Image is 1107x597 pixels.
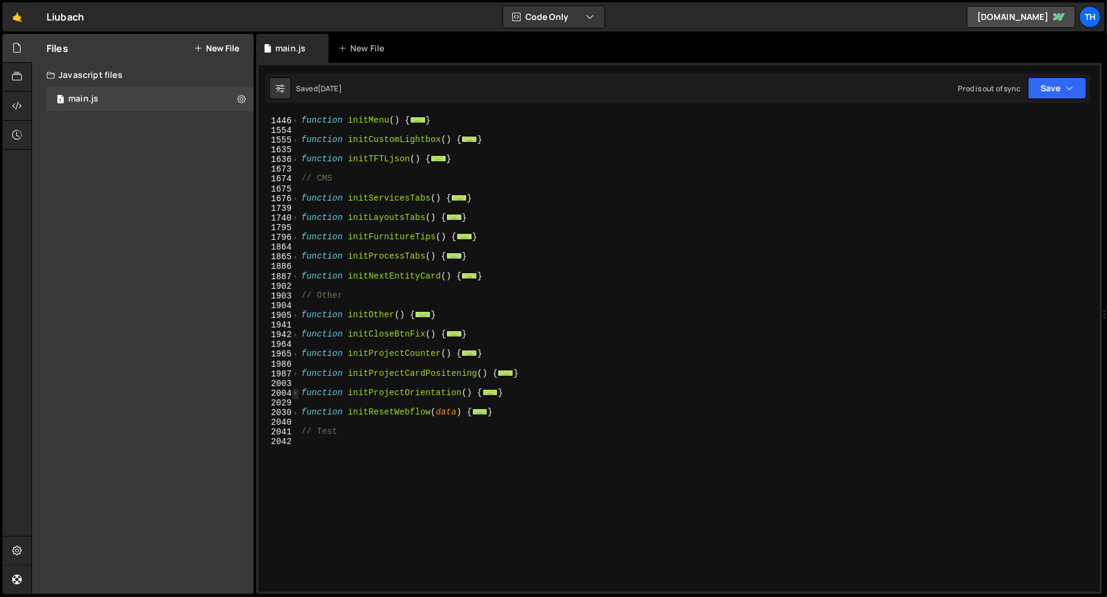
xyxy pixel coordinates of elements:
div: 1739 [258,204,300,213]
div: 1965 [258,349,300,359]
div: 1673 [258,164,300,174]
div: 1796 [258,233,300,242]
div: 1964 [258,340,300,349]
div: 1446 [258,116,300,126]
div: 1886 [258,262,300,271]
span: ... [452,194,467,201]
div: Saved [296,83,342,94]
div: 16256/43835.js [47,87,254,111]
div: 1987 [258,369,300,379]
div: 2040 [258,418,300,427]
div: Prod is out of sync [958,83,1021,94]
div: 2003 [258,379,300,389]
div: 1864 [258,242,300,252]
span: ... [446,331,462,337]
span: ... [416,311,431,318]
button: New File [194,44,239,53]
div: 1675 [258,184,300,194]
span: ... [462,272,478,279]
div: 1902 [258,282,300,291]
button: Save [1028,77,1086,99]
div: Javascript files [32,63,254,87]
div: main.js [68,94,98,105]
button: Code Only [503,6,605,28]
span: ... [431,155,446,162]
div: 1941 [258,320,300,330]
div: 1635 [258,145,300,155]
div: 1903 [258,291,300,301]
div: Liubach [47,10,84,24]
div: 2042 [258,437,300,447]
span: ... [498,369,514,376]
div: 2029 [258,398,300,408]
a: [DOMAIN_NAME] [967,6,1076,28]
div: 1740 [258,213,300,223]
div: [DATE] [318,83,342,94]
a: 🤙 [2,2,32,31]
span: 1 [57,95,64,105]
span: ... [462,350,478,357]
span: ... [483,389,498,396]
div: 2004 [258,389,300,398]
div: 2041 [258,427,300,437]
span: ... [410,117,426,123]
div: 1887 [258,272,300,282]
span: ... [446,253,462,259]
span: ... [446,214,462,221]
div: 1942 [258,330,300,340]
div: 1636 [258,155,300,164]
div: 1865 [258,252,300,262]
div: 1674 [258,174,300,184]
h2: Files [47,42,68,55]
div: New File [338,42,389,54]
div: 2030 [258,408,300,418]
div: 1676 [258,194,300,204]
div: 1555 [258,135,300,145]
div: 1795 [258,223,300,233]
a: Th [1079,6,1101,28]
span: ... [472,408,488,415]
div: 1986 [258,360,300,369]
div: 1905 [258,311,300,320]
div: main.js [275,42,306,54]
div: 1904 [258,301,300,311]
div: 1554 [258,126,300,135]
span: ... [462,136,478,143]
span: ... [457,233,472,240]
